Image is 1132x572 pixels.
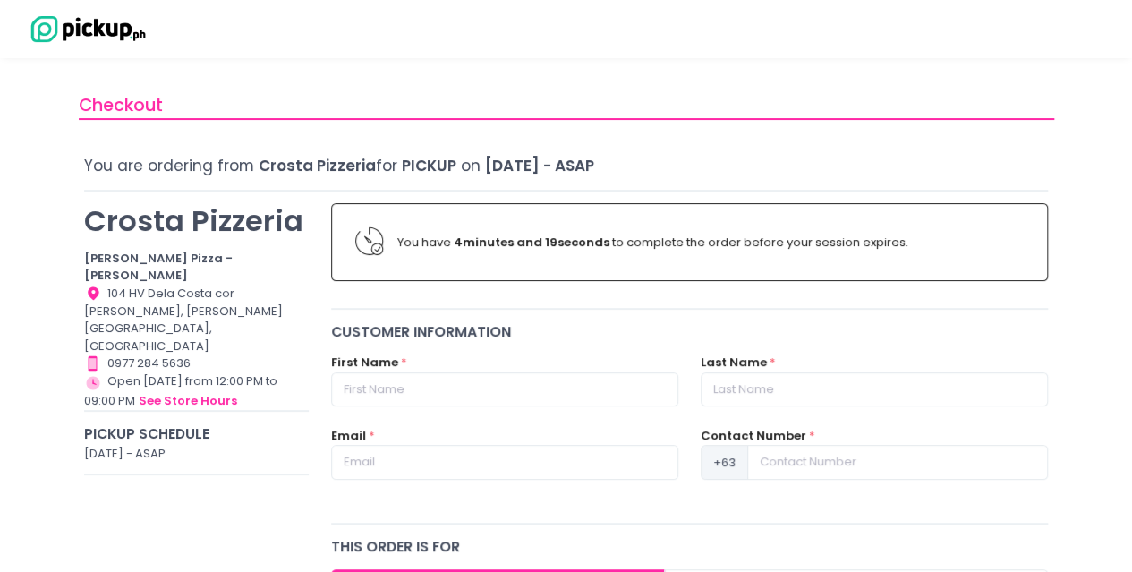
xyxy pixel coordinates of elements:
[138,391,238,411] button: see store hours
[331,354,398,371] label: First Name
[22,13,148,45] img: logo
[701,427,806,445] label: Contact Number
[485,155,594,176] span: [DATE] - ASAP
[454,234,609,251] b: 4 minutes and 19 seconds
[84,250,233,285] b: [PERSON_NAME] Pizza - [PERSON_NAME]
[84,372,309,410] div: Open [DATE] from 12:00 PM to 09:00 PM
[84,285,309,355] div: 104 HV Dela Costa cor [PERSON_NAME], [PERSON_NAME][GEOGRAPHIC_DATA], [GEOGRAPHIC_DATA]
[331,427,366,445] label: Email
[397,234,1024,252] div: You have to complete the order before your session expires.
[84,423,309,444] div: Pickup Schedule
[84,155,1048,177] div: You are ordering from for on
[331,536,1049,557] div: this order is for
[747,445,1048,479] input: Contact Number
[402,155,456,176] span: Pickup
[331,445,678,479] input: Email
[701,354,767,371] label: Last Name
[259,155,376,176] span: Crosta Pizzeria
[701,372,1048,406] input: Last Name
[331,321,1049,342] div: Customer Information
[84,445,309,463] div: [DATE] - ASAP
[84,354,309,372] div: 0977 284 5636
[331,372,678,406] input: First Name
[84,203,309,238] p: Crosta Pizzeria
[79,92,1054,120] div: Checkout
[701,445,748,479] span: +63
